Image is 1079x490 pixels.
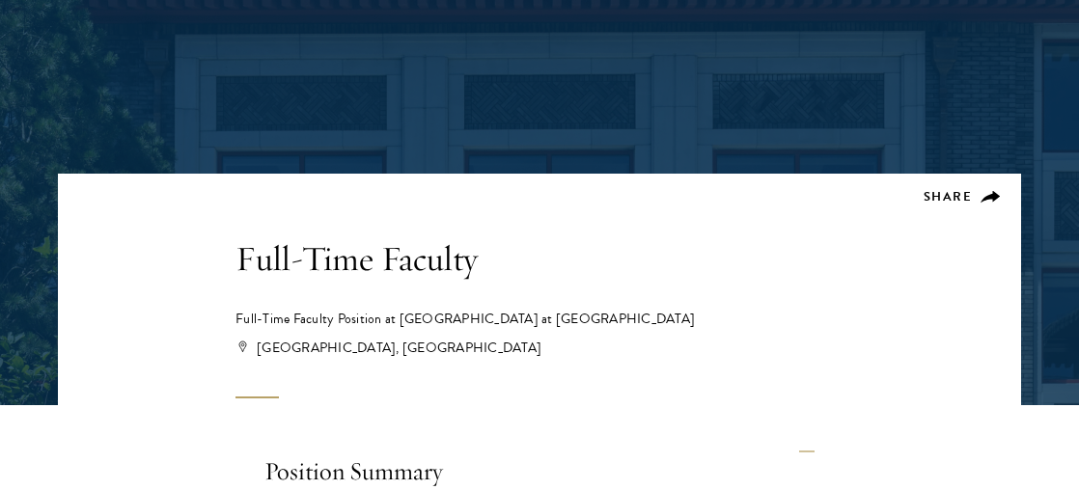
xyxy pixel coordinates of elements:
h1: Full-Time Faculty [235,236,844,281]
div: Full-Time Faculty Position at [GEOGRAPHIC_DATA] at [GEOGRAPHIC_DATA] [235,310,844,329]
div: [GEOGRAPHIC_DATA], [GEOGRAPHIC_DATA] [238,339,844,358]
button: Share [924,188,1002,205]
span: Share [924,187,973,206]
